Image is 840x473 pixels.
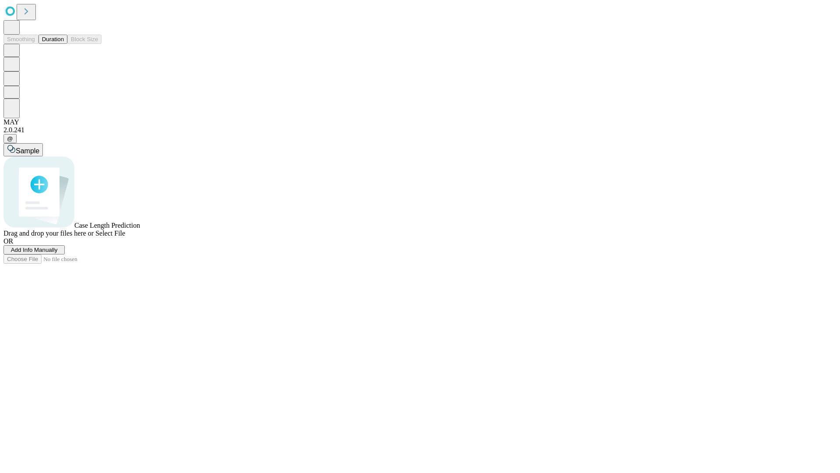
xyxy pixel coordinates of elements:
[3,118,836,126] div: MAY
[3,126,836,134] div: 2.0.241
[3,245,65,254] button: Add Info Manually
[95,229,125,237] span: Select File
[38,35,67,44] button: Duration
[74,222,140,229] span: Case Length Prediction
[3,229,94,237] span: Drag and drop your files here or
[3,134,17,143] button: @
[7,135,13,142] span: @
[11,247,58,253] span: Add Info Manually
[67,35,101,44] button: Block Size
[3,237,13,245] span: OR
[3,143,43,156] button: Sample
[16,147,39,155] span: Sample
[3,35,38,44] button: Smoothing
